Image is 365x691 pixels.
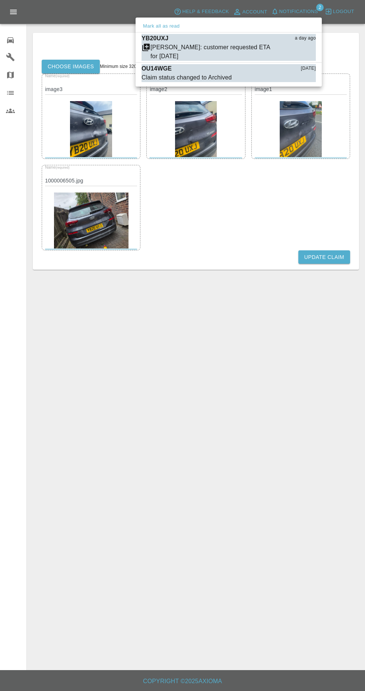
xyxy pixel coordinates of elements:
[142,34,168,43] p: YB20UXJ
[142,22,181,31] button: Mark all as read
[142,64,172,73] p: OU14WGE
[142,73,232,82] div: Claim status changed to Archived
[295,35,316,42] span: a day ago
[301,65,316,72] span: [DATE]
[150,43,279,61] div: [PERSON_NAME]: customer requested ETA for [DATE]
